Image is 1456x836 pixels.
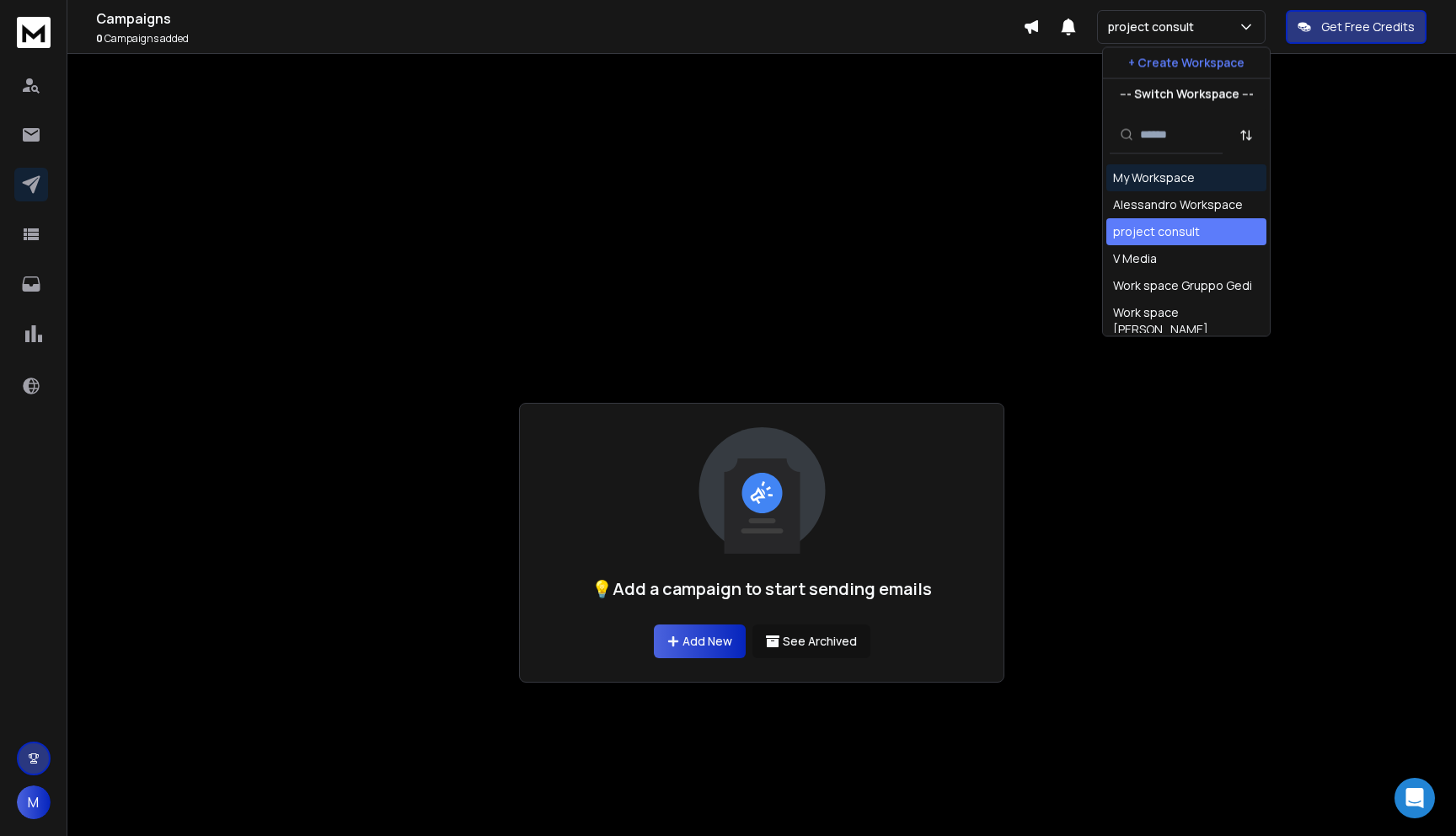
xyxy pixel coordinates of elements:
[1229,118,1263,152] button: Sort by Sort A-Z
[17,17,51,48] img: logo
[1113,250,1157,267] div: V Media
[1120,86,1254,103] p: --- Switch Workspace ---
[17,785,51,819] button: M
[1113,277,1252,294] div: Work space Gruppo Gedi
[1286,10,1427,44] button: Get Free Credits
[591,577,932,601] h1: 💡Add a campaign to start sending emails
[654,624,746,658] a: Add New
[1108,19,1201,35] p: project consult
[1113,169,1195,186] div: My Workspace
[1113,223,1200,240] div: project consult
[1103,48,1270,78] button: + Create Workspace
[96,32,1023,46] p: Campaigns added
[752,624,870,658] button: See Archived
[1113,196,1243,213] div: Alessandro Workspace
[1394,778,1435,818] div: Open Intercom Messenger
[96,31,103,46] span: 0
[1321,19,1415,35] p: Get Free Credits
[1113,304,1260,338] div: Work space [PERSON_NAME]
[96,8,1023,29] h1: Campaigns
[1128,55,1245,72] p: + Create Workspace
